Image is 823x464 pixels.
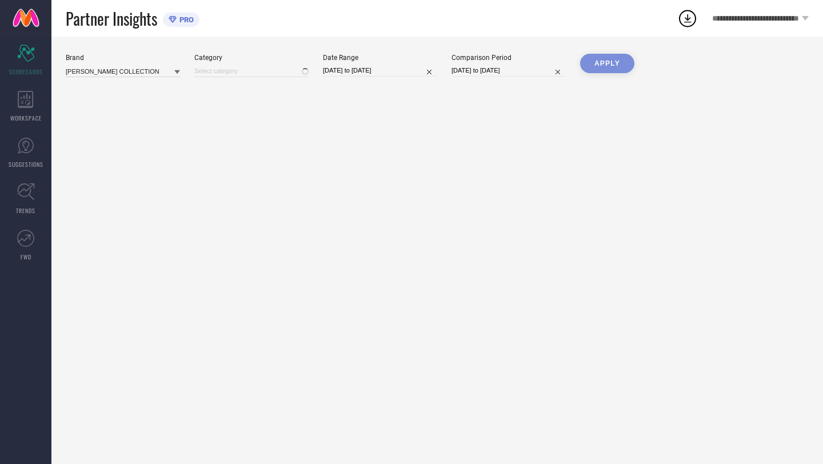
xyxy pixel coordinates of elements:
[677,8,698,29] div: Open download list
[10,114,42,122] span: WORKSPACE
[66,7,157,30] span: Partner Insights
[194,54,309,62] div: Category
[9,67,43,76] span: SCORECARDS
[323,54,437,62] div: Date Range
[16,206,35,215] span: TRENDS
[452,54,566,62] div: Comparison Period
[323,65,437,77] input: Select date range
[66,54,180,62] div: Brand
[177,15,194,24] span: PRO
[9,160,43,169] span: SUGGESTIONS
[21,253,31,261] span: FWD
[452,65,566,77] input: Select comparison period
